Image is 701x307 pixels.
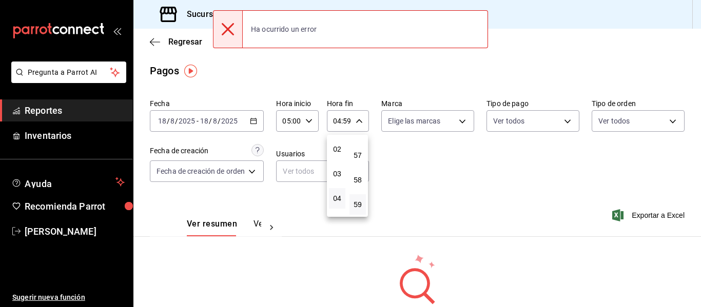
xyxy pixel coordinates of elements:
button: 58 [349,170,366,190]
img: Tooltip marker [184,65,197,77]
span: 58 [356,176,360,184]
span: 04 [335,194,339,202]
div: Ha ocurrido un error [243,18,325,40]
span: 59 [356,200,360,209]
span: 02 [335,145,339,153]
button: 03 [329,163,345,184]
button: 57 [349,145,366,166]
button: 02 [329,139,345,159]
button: 04 [329,188,345,209]
button: 59 [349,194,366,215]
span: 57 [356,151,360,159]
span: 03 [335,170,339,178]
